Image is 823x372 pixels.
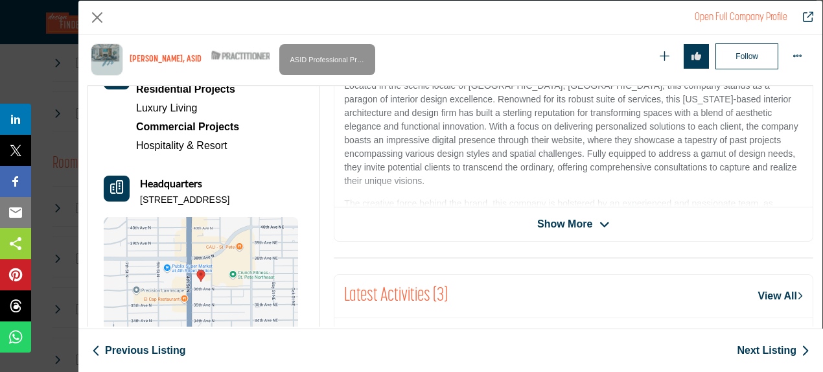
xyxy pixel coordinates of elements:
[537,216,592,232] span: Show More
[284,47,370,72] span: ASID Professional Practitioner
[92,343,185,358] a: Previous Listing
[211,47,270,64] img: ASID Qualified Practitioners
[136,117,239,137] a: Commercial Projects
[758,288,803,304] a: View All
[737,343,809,358] a: Next Listing
[104,176,130,202] button: Headquarter icon
[136,140,227,151] a: Hospitality & Resort
[130,54,202,65] h1: [PERSON_NAME], ASID
[140,194,229,207] p: [STREET_ADDRESS]
[344,285,448,308] h2: Latest Activities (3)
[785,44,810,69] button: More Options
[136,102,197,113] a: Luxury Living
[344,79,803,188] p: Located in the scenic locale of [GEOGRAPHIC_DATA], [GEOGRAPHIC_DATA], this company stands as a pa...
[136,80,239,99] a: Residential Projects
[140,176,202,191] b: Headquarters
[695,12,787,23] a: Redirect to michelle-miller
[794,10,813,25] a: Redirect to michelle-miller
[136,117,239,137] div: Involve the design, construction, or renovation of spaces used for business purposes such as offi...
[715,43,778,69] button: Follow
[104,217,298,347] img: Location Map
[87,8,107,27] button: Close
[344,197,803,306] p: The creative force behind the brand, this company is bolstered by an experienced and passionate t...
[136,80,239,99] div: Types of projects range from simple residential renovations to highly complex commercial initiati...
[91,43,123,76] img: michelle-miller logo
